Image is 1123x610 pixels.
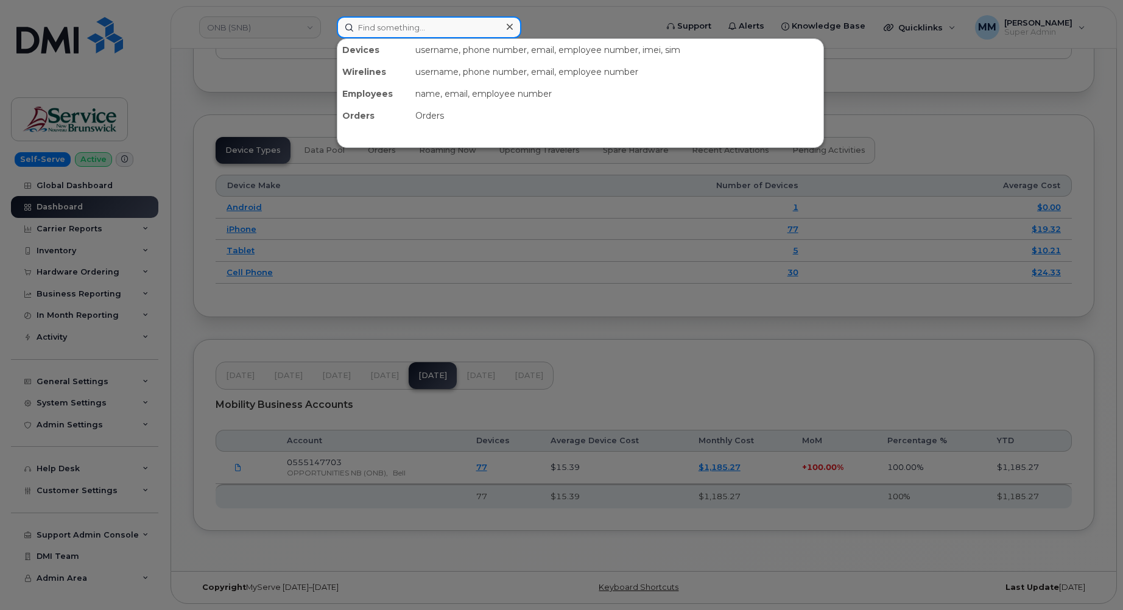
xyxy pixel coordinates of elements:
div: Orders [410,105,823,127]
div: Devices [337,39,410,61]
div: Wirelines [337,61,410,83]
div: username, phone number, email, employee number [410,61,823,83]
div: name, email, employee number [410,83,823,105]
input: Find something... [337,16,521,38]
div: username, phone number, email, employee number, imei, sim [410,39,823,61]
div: Employees [337,83,410,105]
div: Orders [337,105,410,127]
